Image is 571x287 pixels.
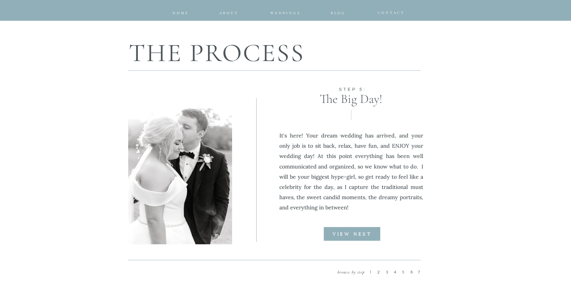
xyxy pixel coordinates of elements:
[378,11,405,15] span: CONTACT
[266,10,306,14] a: Weddings
[386,270,389,274] span: 3
[377,270,381,274] span: 2
[321,268,365,275] p: browse by step
[411,270,414,274] span: 6
[270,11,300,15] span: Weddings
[377,270,384,277] a: 2
[369,270,373,274] span: 1
[378,9,399,13] a: CONTACT
[369,270,376,277] a: 1
[121,38,313,64] p: The Process
[326,10,351,13] a: Blog
[333,232,372,236] b: VIEW NEXT
[394,270,399,277] a: 4
[300,93,402,104] h3: The Big Day!
[172,11,189,15] span: home
[172,10,190,13] a: home
[402,270,409,277] a: 5
[279,131,423,213] p: It's here! Your dream wedding has arrived, and your only job is to sit back, relax, have fun, and...
[418,270,424,277] a: 7
[324,232,381,236] a: VIEW NEXT
[339,87,366,92] span: Step 5:
[394,270,398,274] span: 4
[331,11,346,15] span: Blog
[386,270,390,277] a: 3
[402,270,406,274] span: 5
[411,270,417,277] a: 6
[219,10,237,13] a: about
